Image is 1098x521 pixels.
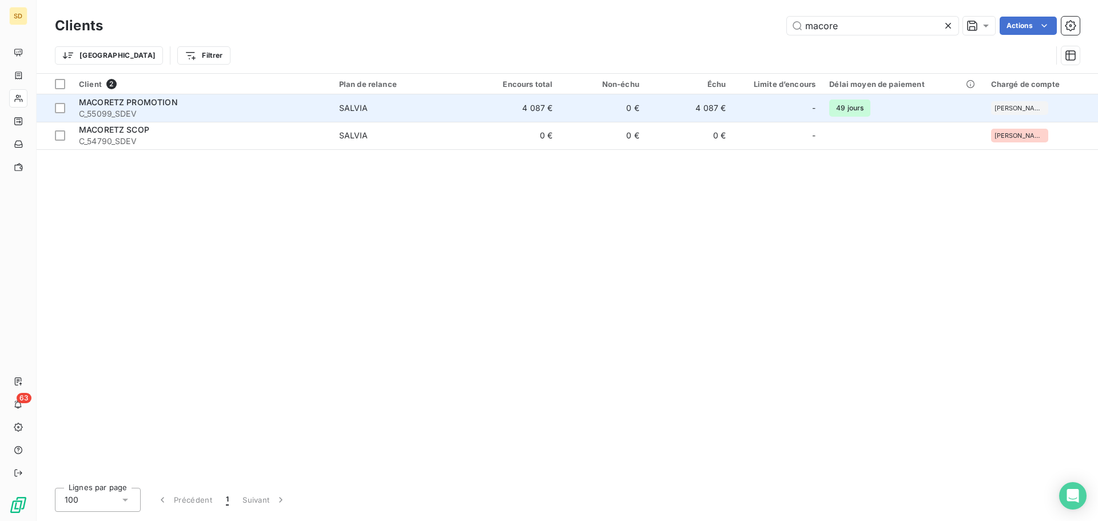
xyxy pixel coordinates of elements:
[1000,17,1057,35] button: Actions
[473,94,560,122] td: 4 087 €
[79,125,149,134] span: MACORETZ SCOP
[55,15,103,36] h3: Clients
[79,108,325,120] span: C_55099_SDEV
[829,79,977,89] div: Délai moyen de paiement
[559,122,646,149] td: 0 €
[65,494,78,506] span: 100
[17,393,31,403] span: 63
[566,79,639,89] div: Non-échu
[829,100,870,117] span: 49 jours
[177,46,230,65] button: Filtrer
[473,122,560,149] td: 0 €
[150,488,219,512] button: Précédent
[994,132,1045,139] span: [PERSON_NAME]
[787,17,958,35] input: Rechercher
[1059,482,1087,510] div: Open Intercom Messenger
[106,79,117,89] span: 2
[339,130,368,141] div: SALVIA
[739,79,815,89] div: Limite d’encours
[219,488,236,512] button: 1
[991,79,1091,89] div: Chargé de compte
[55,46,163,65] button: [GEOGRAPHIC_DATA]
[79,136,325,147] span: C_54790_SDEV
[653,79,726,89] div: Échu
[9,7,27,25] div: SD
[812,130,815,141] span: -
[994,105,1045,112] span: [PERSON_NAME]
[812,102,815,114] span: -
[339,79,466,89] div: Plan de relance
[79,79,102,89] span: Client
[559,94,646,122] td: 0 €
[226,494,229,506] span: 1
[236,488,293,512] button: Suivant
[480,79,553,89] div: Encours total
[646,94,733,122] td: 4 087 €
[79,97,178,107] span: MACORETZ PROMOTION
[9,496,27,514] img: Logo LeanPay
[339,102,368,114] div: SALVIA
[646,122,733,149] td: 0 €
